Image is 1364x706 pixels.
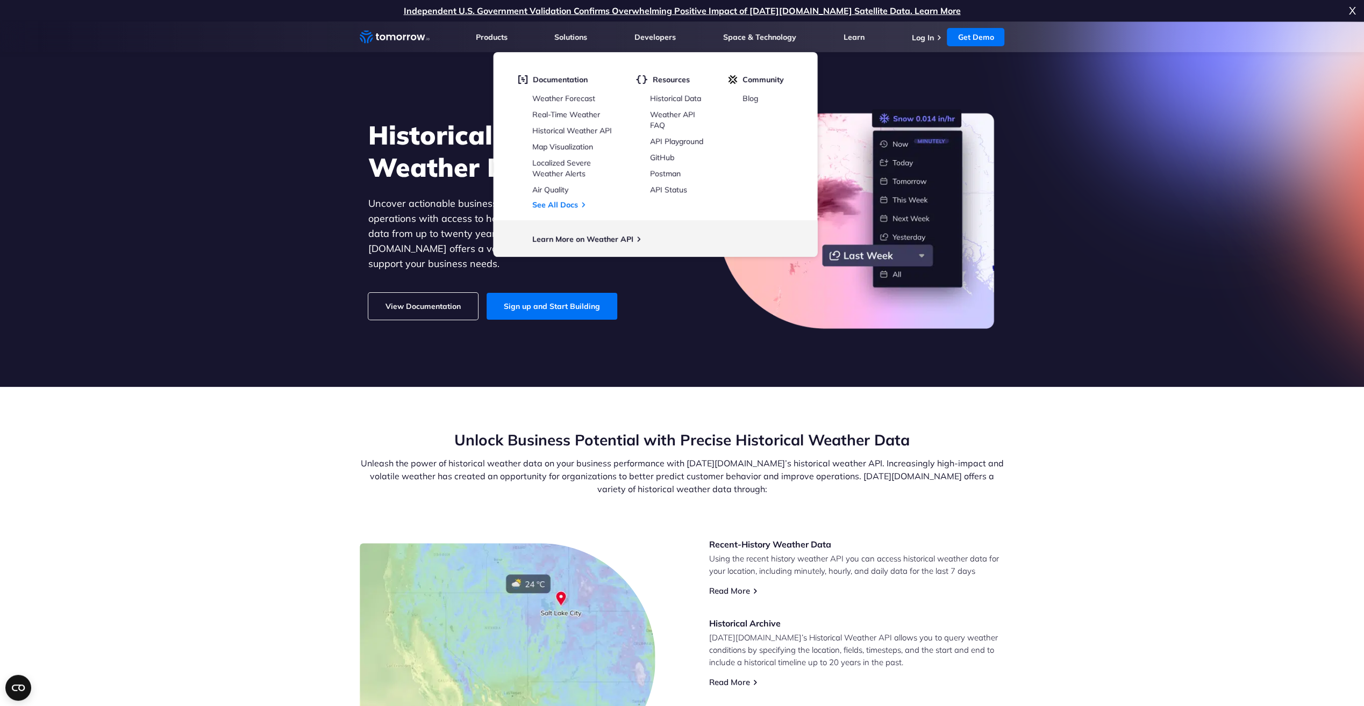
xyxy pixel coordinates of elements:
[947,28,1004,46] a: Get Demo
[5,675,31,701] button: Open CMP widget
[368,119,664,183] h1: Historical Weather Data
[723,32,796,42] a: Space & Technology
[360,457,1005,495] p: Unleash the power of historical weather data on your business performance with [DATE][DOMAIN_NAME...
[635,75,647,84] img: brackets.svg
[404,5,961,16] a: Independent U.S. Government Validation Confirms Overwhelming Positive Impact of [DATE][DOMAIN_NAM...
[532,93,595,103] a: Weather Forecast
[532,142,593,152] a: Map Visualization
[653,75,690,84] span: Resources
[532,158,591,178] a: Localized Severe Weather Alerts
[709,677,750,687] a: Read More
[742,75,784,84] span: Community
[709,586,750,596] a: Read More
[532,185,568,194] a: Air Quality
[709,552,1005,577] p: Using the recent history weather API you can access historical weather data for your location, in...
[911,33,933,42] a: Log In
[650,169,681,178] a: Postman
[650,153,674,162] a: GitHub
[709,617,1005,629] h3: Historical Archive
[709,631,1005,668] p: [DATE][DOMAIN_NAME]’s Historical Weather API allows you to query weather conditions by specifying...
[709,538,1005,550] h3: Recent-History Weather Data
[844,32,865,42] a: Learn
[554,32,587,42] a: Solutions
[533,75,588,84] span: Documentation
[360,29,430,45] a: Home link
[532,200,578,210] a: See All Docs
[650,136,703,146] a: API Playground
[532,234,633,244] a: Learn More on Weather API
[634,32,676,42] a: Developers
[368,293,478,320] a: View Documentation
[742,93,758,103] a: Blog
[476,32,508,42] a: Products
[487,293,617,320] a: Sign up and Start Building
[368,196,664,271] p: Uncover actionable business insights and optimize your operations with access to hourly and daily...
[518,75,527,84] img: doc.svg
[650,93,701,103] a: Historical Data
[718,109,996,329] img: historical-weather-data.png.webp
[532,110,600,119] a: Real-Time Weather
[728,75,737,84] img: tio-c.svg
[532,126,612,135] a: Historical Weather API
[650,110,695,130] a: Weather API FAQ
[650,185,687,194] a: API Status
[360,430,1005,450] h2: Unlock Business Potential with Precise Historical Weather Data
